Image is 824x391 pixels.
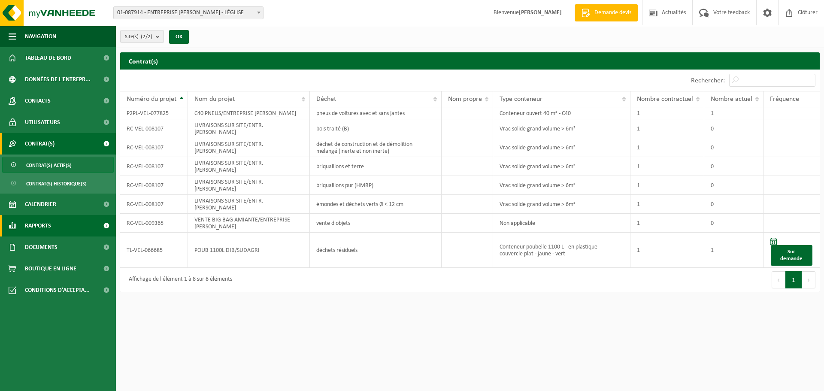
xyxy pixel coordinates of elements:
td: Vrac solide grand volume > 6m³ [493,176,630,195]
td: VENTE BIG BAG AMIANTE/ENTREPRISE [PERSON_NAME] [188,214,310,233]
td: pneus de voitures avec et sans jantes [310,107,442,119]
span: Boutique en ligne [25,258,76,279]
td: RC-VEL-008107 [120,119,188,138]
td: 0 [704,176,763,195]
span: Données de l'entrepr... [25,69,91,90]
td: LIVRAISONS SUR SITE/ENTR. [PERSON_NAME] [188,138,310,157]
td: POUB 1100L DIB/SUDAGRI [188,233,310,268]
td: LIVRAISONS SUR SITE/ENTR. [PERSON_NAME] [188,157,310,176]
span: Tableau de bord [25,47,71,69]
button: Next [802,271,815,288]
span: Nombre contractuel [637,96,693,103]
td: RC-VEL-008107 [120,195,188,214]
td: RC-VEL-008107 [120,138,188,157]
td: déchets résiduels [310,233,442,268]
span: Nom propre [448,96,482,103]
a: Sur demande [771,245,812,266]
span: Documents [25,236,58,258]
td: LIVRAISONS SUR SITE/ENTR. [PERSON_NAME] [188,176,310,195]
td: 0 [704,119,763,138]
td: RC-VEL-008107 [120,176,188,195]
td: TL-VEL-066685 [120,233,188,268]
td: P2PL-VEL-077825 [120,107,188,119]
td: 0 [704,195,763,214]
td: RC-VEL-008107 [120,157,188,176]
span: Déchet [316,96,336,103]
td: Non applicable [493,214,630,233]
td: Vrac solide grand volume > 6m³ [493,195,630,214]
span: Utilisateurs [25,112,60,133]
span: Fréquence [770,96,799,103]
span: Conditions d'accepta... [25,279,90,301]
span: Contrat(s) historique(s) [26,176,87,192]
td: Vrac solide grand volume > 6m³ [493,138,630,157]
td: 1 [630,107,704,119]
td: 0 [704,138,763,157]
span: Contrat(s) [25,133,55,155]
button: OK [169,30,189,44]
a: Contrat(s) actif(s) [2,157,114,173]
td: vente d'objets [310,214,442,233]
h2: Contrat(s) [120,52,820,69]
td: 1 [630,195,704,214]
td: 1 [704,233,763,268]
span: Numéro du projet [127,96,176,103]
a: Demande devis [575,4,638,21]
button: Site(s)(2/2) [120,30,164,43]
span: Contacts [25,90,51,112]
label: Rechercher: [691,77,725,84]
td: Conteneur poubelle 1100 L - en plastique - couvercle plat - jaune - vert [493,233,630,268]
td: 1 [630,157,704,176]
span: Site(s) [125,30,152,43]
td: bois traité (B) [310,119,442,138]
td: émondes et déchets verts Ø < 12 cm [310,195,442,214]
span: 01-087914 - ENTREPRISE LAPRAILLE CALMIN - LÉGLISE [114,7,263,19]
td: LIVRAISONS SUR SITE/ENTR. [PERSON_NAME] [188,119,310,138]
span: Demande devis [592,9,633,17]
span: Rapports [25,215,51,236]
count: (2/2) [141,34,152,39]
td: Vrac solide grand volume > 6m³ [493,157,630,176]
td: briquaillons pur (HMRP) [310,176,442,195]
td: 0 [704,214,763,233]
span: 01-087914 - ENTREPRISE LAPRAILLE CALMIN - LÉGLISE [113,6,264,19]
span: Type conteneur [500,96,542,103]
td: briquaillons et terre [310,157,442,176]
td: Vrac solide grand volume > 6m³ [493,119,630,138]
td: 1 [630,233,704,268]
td: 1 [704,107,763,119]
span: Nombre actuel [711,96,752,103]
span: Navigation [25,26,56,47]
span: Contrat(s) actif(s) [26,157,72,173]
td: 1 [630,119,704,138]
span: Calendrier [25,194,56,215]
td: 1 [630,214,704,233]
td: 0 [704,157,763,176]
td: déchet de construction et de démolition mélangé (inerte et non inerte) [310,138,442,157]
td: Conteneur ouvert 40 m³ - C40 [493,107,630,119]
button: 1 [785,271,802,288]
td: C40 PNEUS/ENTREPRISE [PERSON_NAME] [188,107,310,119]
td: LIVRAISONS SUR SITE/ENTR. [PERSON_NAME] [188,195,310,214]
div: Affichage de l'élément 1 à 8 sur 8 éléments [124,272,232,288]
strong: [PERSON_NAME] [519,9,562,16]
button: Previous [772,271,785,288]
span: Nom du projet [194,96,235,103]
td: RC-VEL-009365 [120,214,188,233]
td: 1 [630,138,704,157]
td: 1 [630,176,704,195]
a: Contrat(s) historique(s) [2,175,114,191]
